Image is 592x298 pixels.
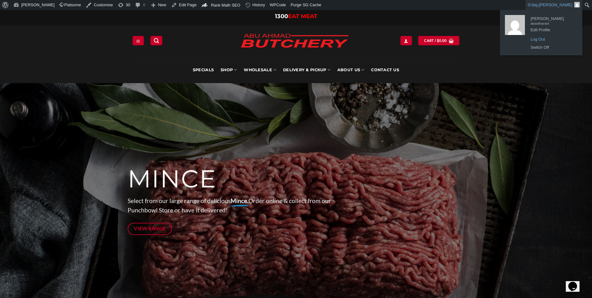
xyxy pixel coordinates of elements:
[337,57,364,83] a: About Us
[424,38,447,43] span: Cart /
[193,57,214,83] a: Specials
[221,57,237,83] a: SHOP
[133,36,144,45] a: Menu
[231,197,248,204] strong: Mince.
[531,14,574,19] span: [PERSON_NAME]
[211,3,240,7] span: Rank Math SEO
[128,197,331,214] span: Select from our large range of delicious Order online & collect from our Punchbowl Store or have ...
[400,36,412,45] a: My account
[128,164,217,194] span: MINCE
[418,36,459,45] a: View cart
[283,57,330,83] a: Delivery & Pickup
[574,2,580,7] img: Avatar of Adam Kawtharani
[134,225,166,232] span: View Range
[128,223,172,235] a: View Range
[527,43,577,52] a: Switch Off
[527,35,577,43] a: Log Out
[275,13,288,20] span: 1300
[437,38,439,43] span: $
[244,57,276,83] a: Wholesale
[371,57,399,83] a: Contact Us
[505,15,525,35] img: Avatar of Adam Kawtharani
[288,13,317,20] span: EAT MEAT
[531,19,574,25] span: akawtharani
[531,25,574,31] span: Edit Profile
[437,38,447,42] bdi: 0.00
[566,273,586,292] iframe: chat widget
[500,10,582,55] ul: G'day, Adam Kawtharani
[275,13,317,20] a: 1300EAT MEAT
[150,36,162,45] a: Search
[235,29,354,53] img: Abu Ahmad Butchery
[539,2,572,7] span: [PERSON_NAME]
